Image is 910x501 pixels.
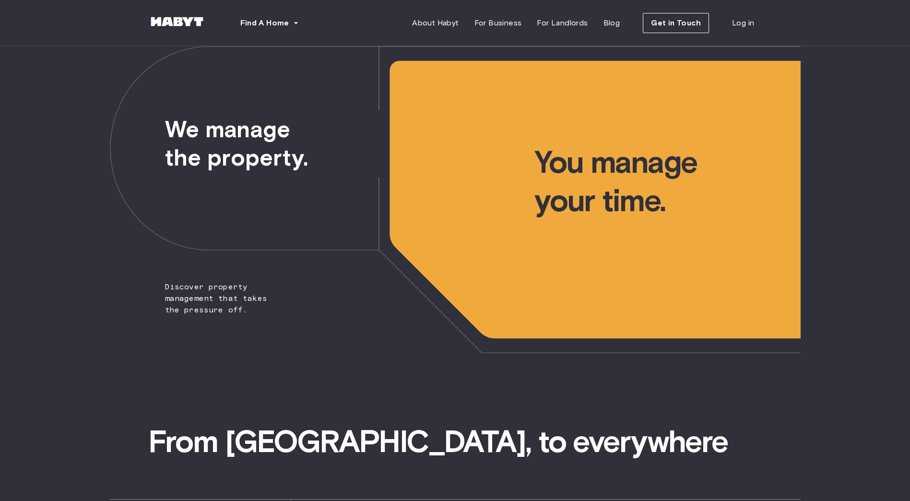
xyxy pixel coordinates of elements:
[643,13,709,33] button: Get in Touch
[467,13,530,33] a: For Business
[110,46,801,353] img: we-make-moves-not-waiting-lists
[596,13,628,33] a: Blog
[724,13,762,33] a: Log in
[534,46,800,220] span: You manage your time.
[529,13,595,33] a: For Landlords
[603,17,620,29] span: Blog
[651,17,701,29] span: Get in Touch
[233,13,307,33] button: Find A Home
[148,17,206,26] img: Habyt
[240,17,289,29] span: Find A Home
[474,17,522,29] span: For Business
[404,13,466,33] a: About Habyt
[412,17,459,29] span: About Habyt
[732,17,754,29] span: Log in
[148,422,762,461] span: From [GEOGRAPHIC_DATA], to everywhere
[537,17,588,29] span: For Landlords
[110,46,286,316] span: Discover property management that takes the pressure off.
